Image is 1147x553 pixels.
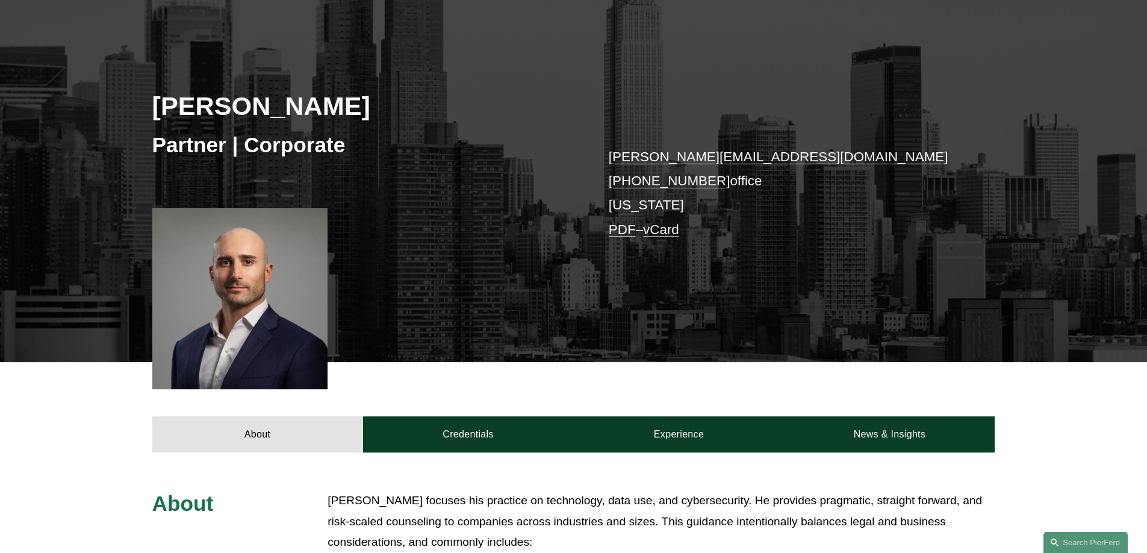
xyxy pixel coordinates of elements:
[609,222,636,237] a: PDF
[574,416,785,453] a: Experience
[328,490,995,553] p: [PERSON_NAME] focuses his practice on technology, data use, and cybersecurity. He provides pragma...
[643,222,679,237] a: vCard
[784,416,995,453] a: News & Insights
[609,173,730,188] a: [PHONE_NUMBER]
[609,149,948,164] a: [PERSON_NAME][EMAIL_ADDRESS][DOMAIN_NAME]
[152,90,574,122] h2: [PERSON_NAME]
[363,416,574,453] a: Credentials
[1043,532,1128,553] a: Search this site
[152,416,363,453] a: About
[152,492,214,515] span: About
[152,132,574,158] h3: Partner | Corporate
[609,145,960,242] p: office [US_STATE] –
